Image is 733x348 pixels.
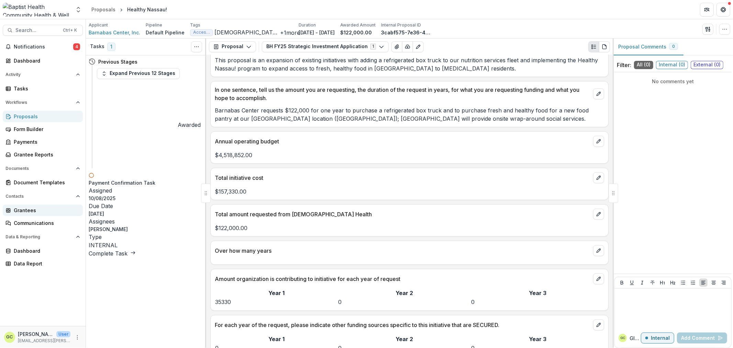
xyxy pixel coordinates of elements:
[215,275,590,283] p: Amount organization is contributing to initiative for each year of request
[89,186,201,195] p: Assigned
[340,29,372,36] p: $122,000.00
[628,279,636,287] button: Underline
[146,22,162,28] p: Pipeline
[215,321,590,329] p: For each year of the request, please indicate other funding sources specific to this initiative t...
[14,85,77,92] div: Tasks
[391,41,402,52] button: View Attached Files
[14,219,77,227] div: Communications
[97,68,180,79] button: Expand Previous 12 Stages
[689,279,697,287] button: Ordered List
[14,179,77,186] div: Document Templates
[89,226,201,233] p: [PERSON_NAME]
[338,289,471,297] th: Year 2
[74,3,83,17] button: Open entity switcher
[677,333,727,344] button: Add Comment
[3,231,83,242] button: Open Data & Reporting
[593,245,604,256] button: edit
[620,336,625,340] div: Glenwood Charles
[710,279,718,287] button: Align Center
[691,61,723,69] span: External ( 0 )
[471,289,604,297] th: Year 3
[14,57,77,64] div: Dashboard
[215,247,590,255] p: Over how many years
[3,123,83,135] a: Form Builder
[215,137,590,145] p: Annual operating budget
[656,61,688,69] span: Internal ( 0 )
[599,41,610,52] button: PDF view
[62,26,78,34] div: Ctrl + K
[3,3,71,17] img: Baptist Health Community Health & Well Being logo
[381,29,433,36] p: 3cabf575-7e36-4736-81bd-b7110f8f3a54
[593,172,604,183] button: edit
[191,41,202,52] button: Toggle View Cancelled Tasks
[215,56,604,73] p: This proposal is an expansion of existing initiatives with adding a refrigerated box truck to our...
[14,44,73,50] span: Notifications
[7,335,13,339] div: Glenwood Charles
[56,331,70,337] p: User
[630,335,641,342] p: Glenwood C
[679,279,687,287] button: Bullet List
[89,217,201,226] p: Assignees
[700,3,714,17] button: Partners
[89,195,201,202] p: 10/08/2025
[3,191,83,202] button: Open Contacts
[89,202,201,210] p: Due Date
[3,149,83,160] a: Grantee Reports
[5,235,73,239] span: Data & Reporting
[18,338,70,344] p: [EMAIL_ADDRESS][PERSON_NAME][DOMAIN_NAME]
[262,41,389,52] button: BH FY25 Strategic Investment Application1
[3,25,83,36] button: Search...
[613,39,684,55] button: Proposal Comments
[14,113,77,120] div: Proposals
[588,41,599,52] button: Plaintext view
[73,43,80,50] span: 4
[215,106,604,123] p: Barnabas Center requests $122,000 for one year to purchase a refrigerated box truck and to purcha...
[641,333,674,344] button: Internal
[3,258,83,269] a: Data Report
[178,121,201,129] h4: Awarded
[3,136,83,148] a: Payments
[299,22,316,28] p: Duration
[5,72,73,77] span: Activity
[5,194,73,199] span: Contacts
[209,41,256,52] button: Proposal
[658,279,667,287] button: Heading 1
[471,335,604,344] th: Year 3
[15,28,59,33] span: Search...
[215,187,604,196] p: $157,330.00
[14,151,77,158] div: Grantee Reports
[14,247,77,254] div: Dashboard
[340,22,376,28] p: Awarded Amount
[14,260,77,267] div: Data Report
[3,55,83,66] a: Dashboard
[717,3,730,17] button: Get Help
[89,233,201,241] p: Type
[146,29,185,36] p: Default Pipeline
[89,210,201,217] p: [DATE]
[90,44,104,50] h3: Tasks
[215,86,590,102] p: In one sentence, tell us the amount you are requesting, the duration of the request in years, for...
[14,138,77,145] div: Payments
[593,136,604,147] button: edit
[89,29,140,36] a: Barnabas Center, Inc.
[617,78,729,85] p: No comments yet
[3,97,83,108] button: Open Workflows
[699,279,708,287] button: Align Left
[651,335,670,341] p: Internal
[593,319,604,330] button: edit
[5,100,73,105] span: Workflows
[89,4,118,14] a: Proposals
[3,41,83,52] button: Notifications4
[89,22,108,28] p: Applicant
[215,335,338,344] th: Year 1
[127,6,167,13] div: Healthy Nassau!
[215,210,590,218] p: Total amount requested from [DEMOGRAPHIC_DATA] Health
[3,205,83,216] a: Grantees
[638,279,646,287] button: Italicize
[672,44,675,49] span: 0
[215,289,338,297] th: Year 1
[471,297,604,306] td: 0
[593,273,604,284] button: edit
[593,209,604,220] button: edit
